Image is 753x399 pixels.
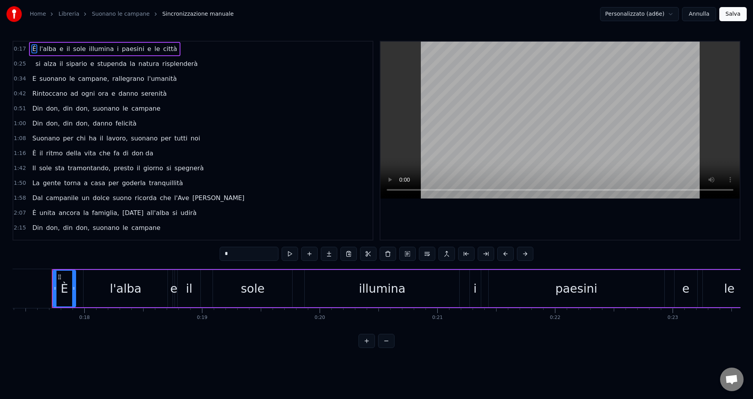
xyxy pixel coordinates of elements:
[70,89,79,98] span: ad
[82,208,89,217] span: la
[31,104,44,113] span: Din
[31,149,37,158] span: È
[134,193,158,202] span: ricorda
[166,164,172,173] span: si
[62,134,74,143] span: per
[45,193,79,202] span: campanile
[122,104,129,113] span: le
[118,89,139,98] span: danno
[54,164,65,173] span: sta
[241,280,265,297] div: sole
[75,238,90,247] span: don,
[146,208,170,217] span: all'alba
[129,59,136,68] span: la
[92,193,110,202] span: dolce
[174,164,205,173] span: spegnerà
[42,179,62,188] span: gente
[14,75,26,83] span: 0:34
[14,90,26,98] span: 0:42
[77,74,110,83] span: campane,
[359,280,406,297] div: illumina
[39,74,67,83] span: suonano
[92,10,150,18] a: Suonano le campane
[121,179,147,188] span: goderla
[162,59,198,68] span: risplenderà
[130,134,158,143] span: suonano
[62,104,74,113] span: din
[555,280,597,297] div: paesini
[90,179,106,188] span: casa
[140,89,167,98] span: serenità
[88,44,115,53] span: illumina
[99,134,104,143] span: il
[115,119,137,128] span: felicità
[65,59,88,68] span: sipario
[31,74,37,83] span: E
[724,280,735,297] div: le
[30,10,234,18] nav: breadcrumb
[170,280,177,297] div: e
[720,368,744,391] div: Aprire la chat
[432,315,443,321] div: 0:21
[111,89,116,98] span: e
[69,74,76,83] span: le
[111,74,145,83] span: rallegrano
[31,44,37,53] span: È
[59,44,64,53] span: e
[14,60,26,68] span: 0:25
[112,193,132,202] span: suono
[154,44,161,53] span: le
[131,104,161,113] span: campane
[81,193,90,202] span: un
[14,149,26,157] span: 1:16
[31,223,44,232] span: Din
[65,149,82,158] span: della
[39,149,44,158] span: il
[162,44,178,53] span: città
[31,193,44,202] span: Dal
[115,238,137,247] span: felicità
[14,179,26,187] span: 1:50
[173,193,190,202] span: l'Ave
[197,315,207,321] div: 0:19
[58,208,81,217] span: ancora
[31,134,60,143] span: Suonano
[113,164,135,173] span: presto
[92,119,113,128] span: danno
[148,179,184,188] span: tranquillità
[191,193,245,202] span: [PERSON_NAME]
[79,315,90,321] div: 0:18
[14,164,26,172] span: 1:42
[35,59,41,68] span: si
[14,209,26,217] span: 2:07
[315,315,325,321] div: 0:20
[107,179,120,188] span: per
[45,238,60,247] span: don,
[72,44,86,53] span: sole
[159,193,172,202] span: che
[142,164,164,173] span: giorno
[31,89,68,98] span: Rintoccano
[131,149,154,158] span: don da
[174,134,188,143] span: tutti
[160,134,172,143] span: per
[147,74,178,83] span: l'umanità
[81,89,96,98] span: ogni
[67,164,111,173] span: tramontando,
[180,208,197,217] span: udirà
[62,223,74,232] span: din
[14,120,26,128] span: 1:00
[122,223,129,232] span: le
[89,59,95,68] span: e
[138,59,160,68] span: natura
[14,45,26,53] span: 0:17
[76,134,86,143] span: chi
[62,238,74,247] span: din
[147,44,152,53] span: e
[113,149,120,158] span: fa
[186,280,193,297] div: il
[63,179,81,188] span: torna
[45,104,60,113] span: don,
[45,119,60,128] span: don,
[92,223,120,232] span: suonano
